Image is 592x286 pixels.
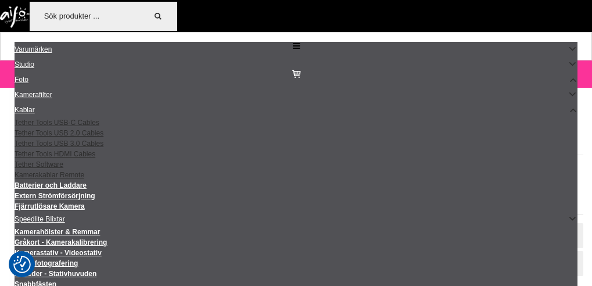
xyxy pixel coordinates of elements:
[15,171,84,179] a: Kamerakablar Remote
[15,160,63,169] a: Tether Software
[15,181,87,190] a: Batterier och Laddare
[15,59,34,70] a: Studio
[15,129,103,137] a: Tether Tools USB 2.0 Cables
[15,259,78,267] a: Reprofotografering
[15,105,35,115] a: Kablar
[15,44,52,55] a: Varumärken
[15,249,102,257] a: Kamerastativ - Videostativ
[15,150,95,158] a: Tether Tools HDMI Cables
[15,119,99,127] a: Tether Tools USB-C Cables
[15,74,28,85] a: Foto
[15,140,103,148] a: Tether Tools USB 3.0 Cables
[13,254,31,275] button: Samtyckesinställningar
[38,2,148,31] input: Sök produkter ...
[15,202,85,210] a: Fjärrutlösare Kamera
[13,256,31,273] img: Revisit consent button
[15,238,107,246] a: Gråkort - Kamerakalibrering
[15,228,100,236] a: Kamerahölster & Remmar
[15,214,65,224] a: Speedlite Blixtar
[15,270,96,278] a: Kulleder - Stativhuvuden
[15,192,95,200] a: Extern Strömförsörjning
[15,90,52,100] a: Kamerafilter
